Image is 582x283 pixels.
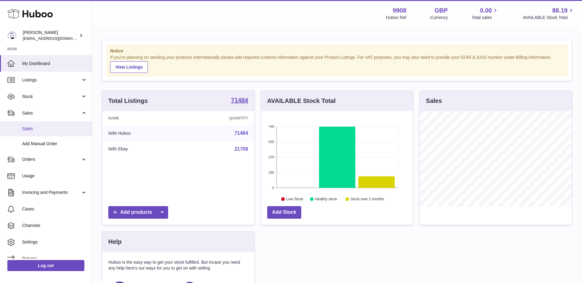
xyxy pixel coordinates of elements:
td: With Huboo [102,125,182,141]
span: Total sales [472,15,499,21]
span: Returns [22,256,87,262]
span: 88.19 [552,6,568,15]
a: Add products [108,206,168,219]
div: Currency [430,15,448,21]
span: AVAILABLE Stock Total [523,15,575,21]
a: 0.00 Total sales [472,6,499,21]
text: Low Stock [286,197,303,201]
th: Name [102,111,182,125]
span: Add Manual Order [22,141,87,147]
text: 740 [268,125,274,128]
strong: Notice [110,48,564,54]
a: Add Stock [267,206,301,219]
span: Invoicing and Payments [22,190,81,195]
span: Listings [22,77,81,83]
span: Settings [22,239,87,245]
a: 71484 [231,97,248,104]
text: Stock over 2 months [350,197,384,201]
text: 370 [268,155,274,159]
img: internalAdmin-9908@internal.huboo.com [7,31,17,40]
span: Cases [22,206,87,212]
text: 185 [268,171,274,174]
div: [PERSON_NAME] [23,30,78,41]
h3: AVAILABLE Stock Total [267,97,336,105]
span: Orders [22,157,81,162]
a: 88.19 AVAILABLE Stock Total [523,6,575,21]
span: Sales [22,126,87,132]
text: 555 [268,140,274,144]
a: 21708 [234,146,248,152]
div: Huboo Ref [386,15,407,21]
span: Sales [22,110,81,116]
text: Healthy stock [315,197,337,201]
th: Quantity [182,111,254,125]
a: Log out [7,260,84,271]
strong: GBP [434,6,448,15]
div: If you're planning on sending your products internationally please add required customs informati... [110,55,564,73]
text: 0 [272,186,274,190]
strong: 71484 [231,97,248,103]
a: 71484 [234,130,248,136]
span: [EMAIL_ADDRESS][DOMAIN_NAME] [23,36,90,41]
h3: Sales [426,97,442,105]
p: Huboo is the easy way to get your stock fulfilled. But incase you need any help here's our ways f... [108,259,248,271]
span: Usage [22,173,87,179]
h3: Help [108,238,121,246]
span: Stock [22,94,81,100]
span: Channels [22,223,87,228]
span: 0.00 [480,6,492,15]
strong: 9908 [393,6,407,15]
h3: Total Listings [108,97,148,105]
a: View Listings [110,61,148,73]
span: My Dashboard [22,61,87,66]
td: With Ebay [102,141,182,157]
